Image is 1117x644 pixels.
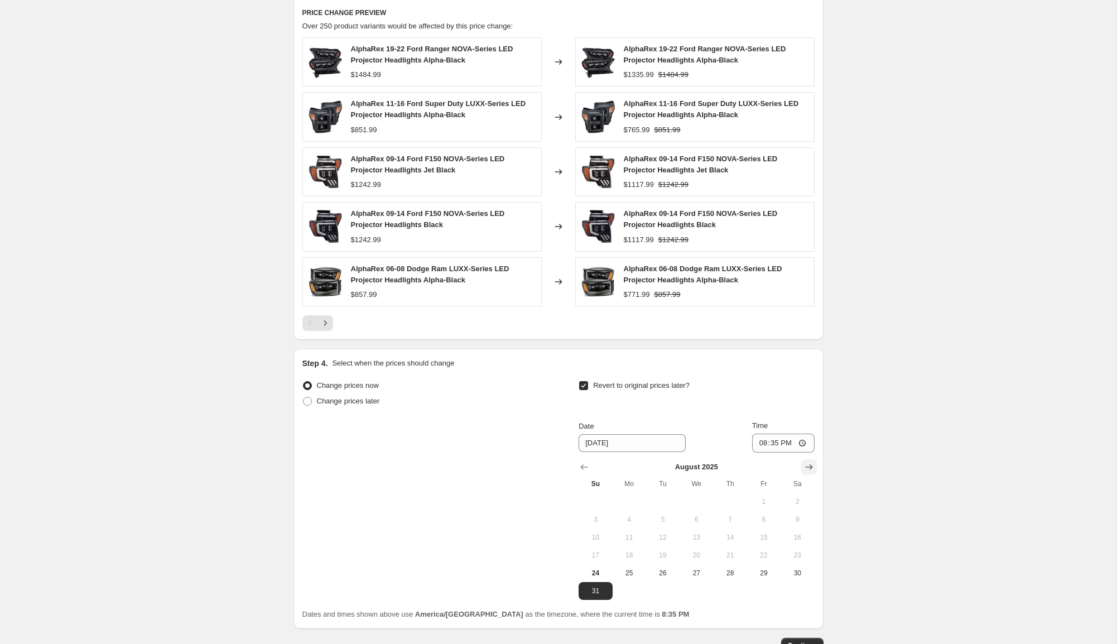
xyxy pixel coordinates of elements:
th: Saturday [781,475,814,493]
img: 1b5131590d487b10a9c6a760e57e198f_39e2a92d-3f33-44e7-be83-0d5277ba82a8_80x.jpg [309,265,342,299]
button: Wednesday August 27 2025 [680,564,713,582]
span: 11 [617,533,642,542]
button: Sunday August 10 2025 [579,528,612,546]
span: 2 [785,497,810,506]
span: Change prices later [317,397,380,405]
span: 28 [718,569,742,578]
div: $1335.99 [624,69,654,80]
button: Tuesday August 12 2025 [646,528,680,546]
span: 8 [752,515,776,524]
span: 3 [583,515,608,524]
button: Wednesday August 13 2025 [680,528,713,546]
nav: Pagination [302,315,333,331]
span: 22 [752,551,776,560]
th: Thursday [713,475,747,493]
span: 27 [684,569,709,578]
button: Monday August 25 2025 [613,564,646,582]
button: Monday August 11 2025 [613,528,646,546]
button: Thursday August 14 2025 [713,528,747,546]
img: 4893ddb411ced70486584517a3223bc5_80x.jpg [309,100,342,134]
div: $765.99 [624,124,650,136]
img: 5ea9275ac2235d7a08f6205c6d5243ba_80x.jpg [581,210,615,243]
span: AlphaRex 06-08 Dodge Ram LUXX-Series LED Projector Headlights Alpha-Black [351,265,509,284]
span: AlphaRex 19-22 Ford Ranger NOVA-Series LED Projector Headlights Alpha-Black [351,45,513,64]
button: Saturday August 9 2025 [781,511,814,528]
img: ad0af9629a3edf754e03af984319c2eb_80x.jpg [581,155,615,189]
button: Monday August 4 2025 [613,511,646,528]
th: Tuesday [646,475,680,493]
th: Wednesday [680,475,713,493]
span: 31 [583,587,608,595]
div: $1117.99 [624,179,654,190]
strike: $857.99 [654,289,681,300]
div: $1484.99 [351,69,381,80]
span: 29 [752,569,776,578]
span: Tu [651,479,675,488]
div: $771.99 [624,289,650,300]
button: Thursday August 21 2025 [713,546,747,564]
span: AlphaRex 09-14 Ford F150 NOVA-Series LED Projector Headlights Black [351,209,505,229]
button: Saturday August 23 2025 [781,546,814,564]
img: 4893ddb411ced70486584517a3223bc5_80x.jpg [581,100,615,134]
span: Dates and times shown above use as the timezone, where the current time is [302,610,690,618]
button: Thursday August 28 2025 [713,564,747,582]
div: $851.99 [351,124,377,136]
span: Time [752,421,768,430]
button: Today Sunday August 24 2025 [579,564,612,582]
span: 24 [583,569,608,578]
button: Friday August 22 2025 [747,546,781,564]
img: 5ea9275ac2235d7a08f6205c6d5243ba_80x.jpg [309,210,342,243]
strike: $1242.99 [658,179,689,190]
div: $857.99 [351,289,377,300]
span: Over 250 product variants would be affected by this price change: [302,22,513,30]
strike: $1484.99 [658,69,689,80]
button: Tuesday August 5 2025 [646,511,680,528]
button: Show next month, September 2025 [801,459,817,475]
span: Revert to original prices later? [593,381,690,390]
span: Change prices now [317,381,379,390]
span: Su [583,479,608,488]
span: 6 [684,515,709,524]
span: Mo [617,479,642,488]
span: AlphaRex 11-16 Ford Super Duty LUXX-Series LED Projector Headlights Alpha-Black [624,99,799,119]
button: Saturday August 16 2025 [781,528,814,546]
button: Saturday August 30 2025 [781,564,814,582]
span: 14 [718,533,742,542]
button: Wednesday August 6 2025 [680,511,713,528]
input: 8/24/2025 [579,434,686,452]
span: 17 [583,551,608,560]
button: Sunday August 3 2025 [579,511,612,528]
div: $1117.99 [624,234,654,246]
div: $1242.99 [351,234,381,246]
button: Friday August 29 2025 [747,564,781,582]
h2: Step 4. [302,358,328,369]
span: 19 [651,551,675,560]
span: Date [579,422,594,430]
button: Monday August 18 2025 [613,546,646,564]
h6: PRICE CHANGE PREVIEW [302,8,815,17]
b: America/[GEOGRAPHIC_DATA] [415,610,523,618]
span: 9 [785,515,810,524]
button: Saturday August 2 2025 [781,493,814,511]
span: 30 [785,569,810,578]
span: 4 [617,515,642,524]
span: AlphaRex 09-14 Ford F150 NOVA-Series LED Projector Headlights Jet Black [624,155,778,174]
span: 13 [684,533,709,542]
button: Show previous month, July 2025 [576,459,592,475]
span: 5 [651,515,675,524]
span: 10 [583,533,608,542]
span: Fr [752,479,776,488]
span: AlphaRex 06-08 Dodge Ram LUXX-Series LED Projector Headlights Alpha-Black [624,265,782,284]
span: 23 [785,551,810,560]
button: Sunday August 31 2025 [579,582,612,600]
input: 12:00 [752,434,815,453]
button: Thursday August 7 2025 [713,511,747,528]
span: Th [718,479,742,488]
span: 16 [785,533,810,542]
button: Sunday August 17 2025 [579,546,612,564]
button: Friday August 1 2025 [747,493,781,511]
button: Next [317,315,333,331]
strike: $1242.99 [658,234,689,246]
span: We [684,479,709,488]
div: $1242.99 [351,179,381,190]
